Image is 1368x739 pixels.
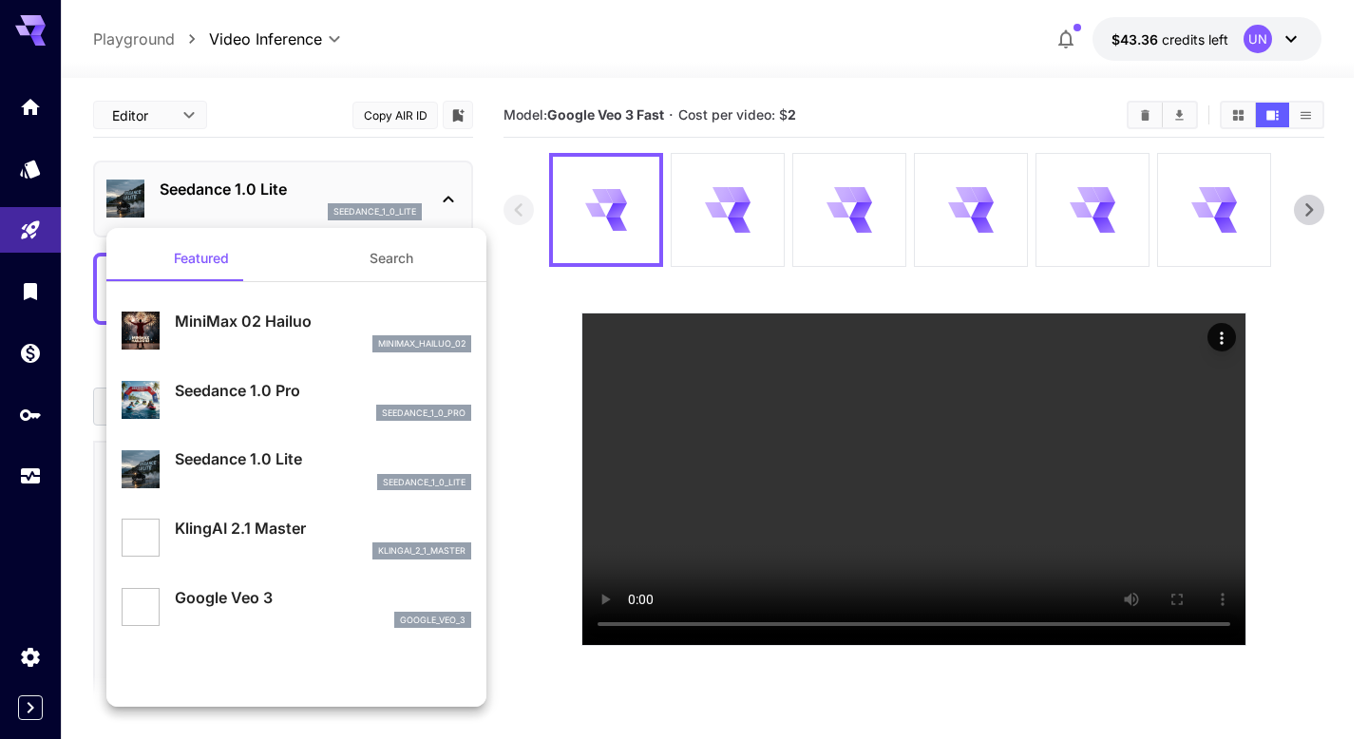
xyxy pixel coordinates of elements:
[400,614,465,627] p: google_veo_3
[122,578,471,636] div: Google Veo 3google_veo_3
[382,407,465,420] p: seedance_1_0_pro
[122,371,471,429] div: Seedance 1.0 Proseedance_1_0_pro
[175,586,471,609] p: Google Veo 3
[175,379,471,402] p: Seedance 1.0 Pro
[122,440,471,498] div: Seedance 1.0 Liteseedance_1_0_lite
[175,517,471,540] p: KlingAI 2.1 Master
[378,544,465,558] p: klingai_2_1_master
[378,337,465,351] p: minimax_hailuo_02
[175,447,471,470] p: Seedance 1.0 Lite
[175,310,471,332] p: MiniMax 02 Hailuo
[106,236,296,281] button: Featured
[296,236,486,281] button: Search
[122,509,471,567] div: KlingAI 2.1 Masterklingai_2_1_master
[383,476,465,489] p: seedance_1_0_lite
[122,302,471,360] div: MiniMax 02 Hailuominimax_hailuo_02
